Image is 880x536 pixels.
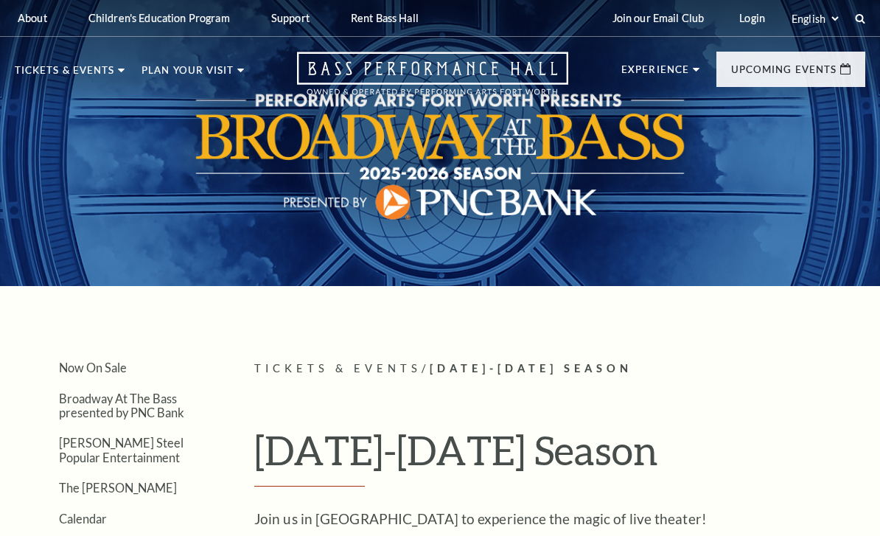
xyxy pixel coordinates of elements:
select: Select: [789,12,841,26]
p: Upcoming Events [731,65,837,83]
p: Tickets & Events [15,66,114,83]
p: About [18,12,47,24]
p: Rent Bass Hall [351,12,419,24]
a: Calendar [59,512,107,526]
a: Now On Sale [59,361,127,375]
span: [DATE]-[DATE] Season [430,362,632,375]
p: Support [271,12,310,24]
p: Experience [621,65,689,83]
a: The [PERSON_NAME] [59,481,177,495]
p: / [254,360,865,378]
a: Broadway At The Bass presented by PNC Bank [59,391,184,420]
a: [PERSON_NAME] Steel Popular Entertainment [59,436,184,464]
h1: [DATE]-[DATE] Season [254,426,865,487]
span: Tickets & Events [254,362,422,375]
p: Children's Education Program [88,12,230,24]
p: Plan Your Visit [142,66,234,83]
